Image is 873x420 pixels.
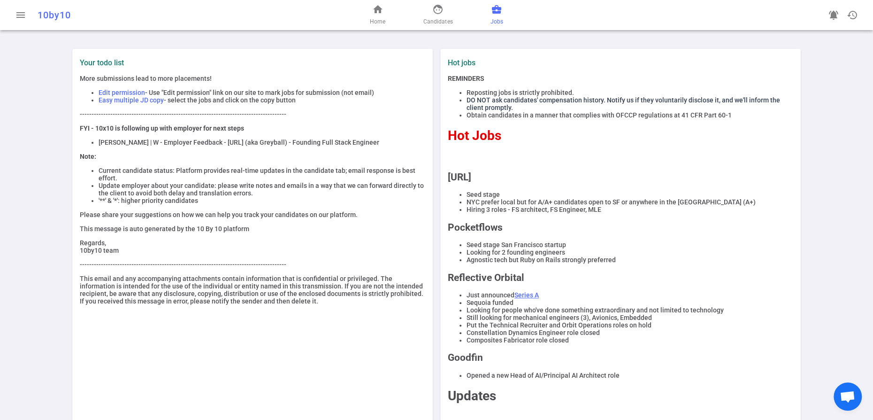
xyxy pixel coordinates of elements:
p: ---------------------------------------------------------------------------------------- [80,261,425,268]
p: ---------------------------------------------------------------------------------------- [80,110,425,118]
p: This message is auto generated by the 10 By 10 platform [80,225,425,233]
li: Composites Fabricator role closed [467,336,793,344]
span: Jobs [490,17,503,26]
li: Sequoia funded [467,299,793,306]
span: history [847,9,858,21]
p: This email and any accompanying attachments contain information that is confidential or privilege... [80,275,425,305]
li: Seed stage San Francisco startup [467,241,793,249]
span: Edit permission [99,89,145,96]
li: Looking for 2 founding engineers [467,249,793,256]
div: 10by10 [38,9,287,21]
p: Please share your suggestions on how we can help you track your candidates on our platform. [80,211,425,218]
li: Still looking for mechanical engineers (3), Avionics, Embedded [467,314,793,321]
li: Looking for people who've done something extraordinary and not limited to technology [467,306,793,314]
span: Easy multiple JD copy [99,96,164,104]
li: NYC prefer local but for A/A+ candidates open to SF or anywhere in the [GEOGRAPHIC_DATA] (A+) [467,198,793,206]
span: notifications_active [828,9,839,21]
span: DO NOT ask candidates' compensation history. Notify us if they voluntarily disclose it, and we'll... [467,96,780,111]
a: Open chat [834,382,862,411]
span: Candidates [423,17,452,26]
span: Hot Jobs [448,128,501,143]
span: business_center [491,4,502,15]
a: Go to see announcements [824,6,843,24]
li: [PERSON_NAME] | W - Employer Feedback - [URL] (aka Greyball) - Founding Full Stack Engineer [99,139,425,146]
p: Regards, 10by10 team [80,239,425,254]
li: Obtain candidates in a manner that complies with OFCCP regulations at 41 CFR Part 60-1 [467,111,793,119]
li: Update employer about your candidate: please write notes and emails in a way that we can forward ... [99,182,425,197]
label: Your todo list [80,58,425,67]
strong: REMINDERS [448,75,484,82]
label: Hot jobs [448,58,617,67]
li: Hiring 3 roles - FS architect, FS Engineer, MLE [467,206,793,213]
span: face [432,4,444,15]
li: Just announced [467,291,793,299]
li: Agnostic tech but Ruby on Rails strongly preferred [467,256,793,264]
h1: Updates [448,388,793,404]
button: Open history [843,6,862,24]
li: '**' & '*': higher priority candidates [99,197,425,204]
h2: [URL] [448,171,793,183]
a: Series A [514,291,539,299]
button: Open menu [11,6,30,24]
li: Seed stage [467,191,793,198]
h2: Pocketflows [448,222,793,233]
span: More submissions lead to more placements! [80,75,212,82]
h2: Reflective Orbital [448,272,793,283]
li: Constellation Dynamics Engineer role closed [467,329,793,336]
a: Jobs [490,4,503,26]
span: - Use "Edit permission" link on our site to mark jobs for submission (not email) [145,89,374,96]
span: menu [15,9,26,21]
li: Opened a new Head of AI/Principal AI Architect role [467,372,793,379]
a: Candidates [423,4,452,26]
li: Current candidate status: Platform provides real-time updates in the candidate tab; email respons... [99,167,425,182]
span: - select the jobs and click on the copy button [164,96,296,104]
li: Reposting jobs is strictly prohibited. [467,89,793,96]
span: Home [370,17,385,26]
span: home [372,4,383,15]
a: Home [370,4,385,26]
strong: FYI - 10x10 is following up with employer for next steps [80,124,244,132]
li: Put the Technical Recruiter and Orbit Operations roles on hold [467,321,793,329]
h2: Goodfin [448,352,793,363]
strong: Note: [80,153,96,160]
